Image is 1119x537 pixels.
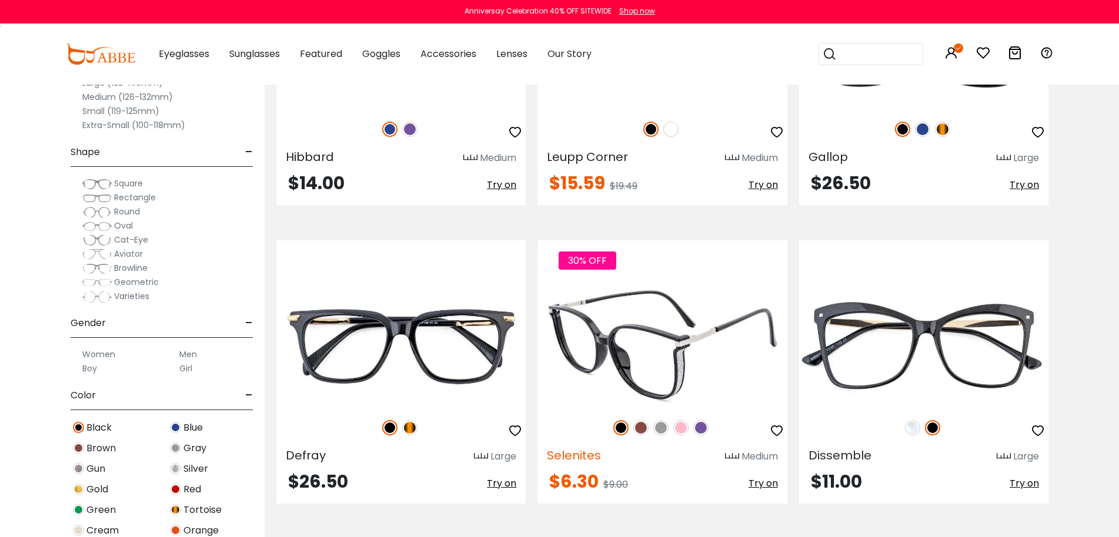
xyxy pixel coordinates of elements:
span: Gray [183,441,206,455]
img: Black [895,122,910,137]
img: Purple [693,420,709,435]
div: Anniversay Celebration 40% OFF SITEWIDE [465,6,612,16]
label: Extra-Small (100-118mm) [82,118,185,132]
img: Black [643,122,659,137]
span: Gun [86,462,105,476]
span: Black [86,421,112,435]
img: Square.png [82,178,112,190]
img: abbeglasses.com [66,43,135,65]
span: $26.50 [288,469,348,494]
img: Silver [170,463,181,474]
img: Black [613,420,629,435]
span: Try on [749,178,778,192]
span: Silver [183,462,208,476]
div: Large [490,449,516,464]
label: Medium (126-132mm) [82,90,173,104]
button: Try on [1010,473,1039,494]
img: Purple [402,122,417,137]
img: Gray [653,420,669,435]
span: Gender [71,309,106,337]
span: Brown [86,441,116,455]
span: $19.49 [610,179,637,193]
span: Our Story [547,47,592,61]
button: Try on [487,174,516,196]
img: Oval.png [82,220,112,232]
span: Try on [487,476,516,490]
span: Accessories [420,47,476,61]
button: Try on [1010,174,1039,196]
span: $6.30 [549,469,599,494]
div: Medium [741,449,778,464]
span: Shape [71,138,100,166]
button: Try on [749,174,778,196]
span: $11.00 [811,469,862,494]
span: 30% OFF [559,251,616,270]
span: Tortoise [183,503,222,517]
img: Cream [73,525,84,536]
img: size ruler [463,154,477,163]
div: Large [1013,151,1039,165]
img: Black Defray - Acetate,Metal ,Universal Bridge Fit [276,283,526,407]
span: Goggles [362,47,400,61]
img: Tortoise [170,504,181,515]
span: $15.59 [549,170,605,196]
span: Try on [1010,178,1039,192]
span: Defray [286,447,326,464]
img: Aviator.png [82,249,112,260]
img: size ruler [997,452,1011,461]
span: Red [183,482,201,496]
label: Men [179,347,197,361]
span: Square [114,177,143,189]
span: Sunglasses [229,47,280,61]
span: $9.00 [603,478,628,491]
span: Lenses [496,47,527,61]
span: Cat-Eye [114,234,148,246]
img: Tortoise [402,420,417,435]
img: Cat-Eye.png [82,234,112,246]
img: Blue [170,422,181,433]
span: Try on [487,178,516,192]
button: Try on [749,473,778,494]
img: Gun [73,463,84,474]
span: Blue [183,421,203,435]
span: Hibbard [286,149,334,165]
img: Tortoise [935,122,950,137]
img: Blue [382,122,398,137]
img: Clear [905,420,920,435]
span: Varieties [114,290,149,302]
span: Browline [114,262,148,274]
img: Black [925,420,940,435]
span: Gold [86,482,108,496]
span: Round [114,206,140,217]
span: Rectangle [114,192,156,203]
label: Girl [179,361,192,375]
span: Geometric [114,276,159,288]
img: Pink [673,420,689,435]
img: Green [73,504,84,515]
img: Blue [915,122,930,137]
img: Black Selenites - TR Universal Bridge Fit [537,283,787,407]
img: Round.png [82,206,112,218]
span: Leupp Corner [547,149,628,165]
img: size ruler [725,154,739,163]
img: Brown [633,420,649,435]
span: Aviator [114,248,143,260]
img: Black Dissemble - Plastic ,Universal Bridge Fit [799,283,1048,407]
span: Dissemble [809,447,871,464]
img: Browline.png [82,263,112,274]
img: Red [170,484,181,495]
span: Selenites [547,447,601,464]
div: Shop now [619,6,655,16]
img: size ruler [474,452,488,461]
span: $14.00 [288,170,345,196]
img: Black [382,420,398,435]
span: Green [86,503,116,517]
span: Try on [749,476,778,490]
span: - [245,138,253,166]
img: size ruler [997,154,1011,163]
span: - [245,381,253,410]
span: Gallop [809,149,848,165]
